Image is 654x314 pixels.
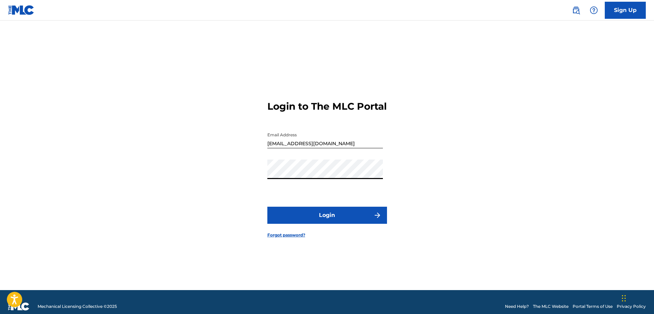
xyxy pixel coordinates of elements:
img: MLC Logo [8,5,35,15]
div: Help [587,3,601,17]
div: ドラッグ [622,288,626,309]
a: Privacy Policy [617,303,646,310]
a: Public Search [569,3,583,17]
img: logo [8,302,29,311]
img: search [572,6,580,14]
a: Portal Terms of Use [573,303,613,310]
div: チャットウィジェット [620,281,654,314]
iframe: Chat Widget [620,281,654,314]
span: Mechanical Licensing Collective © 2025 [38,303,117,310]
img: f7272a7cc735f4ea7f67.svg [373,211,382,219]
a: Need Help? [505,303,529,310]
h3: Login to The MLC Portal [267,100,387,112]
a: Forgot password? [267,232,305,238]
img: help [590,6,598,14]
a: The MLC Website [533,303,569,310]
a: Sign Up [605,2,646,19]
button: Login [267,207,387,224]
